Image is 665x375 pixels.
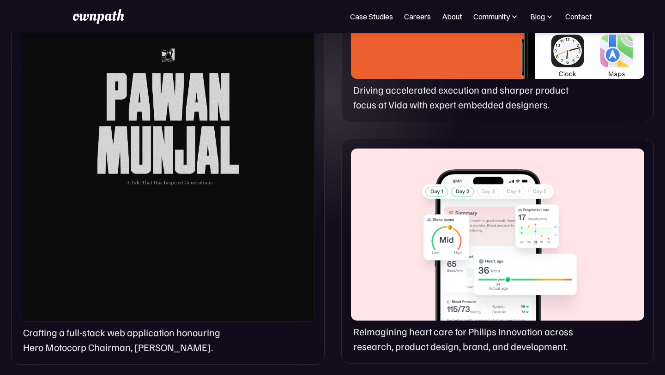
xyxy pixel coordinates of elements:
p: Crafting a full-stack web application honouring Hero Motocorp Chairman, [PERSON_NAME]. [23,325,233,355]
a: Careers [404,11,431,22]
div: Community [473,11,519,22]
a: Contact [565,11,592,22]
div: Blog [530,11,545,22]
p: Driving accelerated execution and sharper product focus at Vida with expert embedded designers. [353,83,580,113]
a: Case Studies [350,11,393,22]
div: Blog [530,11,554,22]
div: Community [473,11,510,22]
a: About [442,11,462,22]
p: Reimagining heart care for Philips Innovation across research, product design, brand, and develop... [353,324,580,354]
